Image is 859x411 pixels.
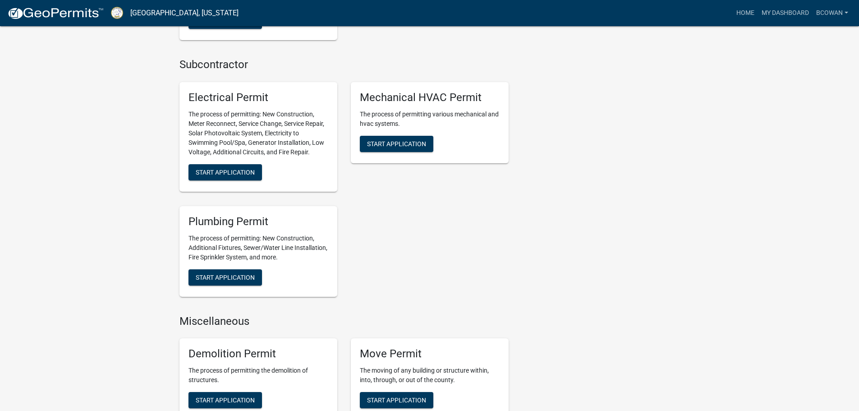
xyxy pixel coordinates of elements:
[188,392,262,408] button: Start Application
[813,5,852,22] a: bcowan
[188,366,328,385] p: The process of permitting the demolition of structures.
[758,5,813,22] a: My Dashboard
[360,347,500,360] h5: Move Permit
[130,5,239,21] a: [GEOGRAPHIC_DATA], [US_STATE]
[196,273,255,281] span: Start Application
[179,315,509,328] h4: Miscellaneous
[196,168,255,175] span: Start Application
[367,397,426,404] span: Start Application
[360,392,433,408] button: Start Application
[188,164,262,180] button: Start Application
[360,136,433,152] button: Start Application
[733,5,758,22] a: Home
[188,269,262,286] button: Start Application
[188,110,328,157] p: The process of permitting: New Construction, Meter Reconnect, Service Change, Service Repair, Sol...
[360,91,500,104] h5: Mechanical HVAC Permit
[367,140,426,147] span: Start Application
[360,110,500,129] p: The process of permitting various mechanical and hvac systems.
[188,91,328,104] h5: Electrical Permit
[188,347,328,360] h5: Demolition Permit
[111,7,123,19] img: Putnam County, Georgia
[179,58,509,71] h4: Subcontractor
[360,366,500,385] p: The moving of any building or structure within, into, through, or out of the county.
[196,397,255,404] span: Start Application
[188,215,328,228] h5: Plumbing Permit
[188,234,328,262] p: The process of permitting: New Construction, Additional Fixtures, Sewer/Water Line Installation, ...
